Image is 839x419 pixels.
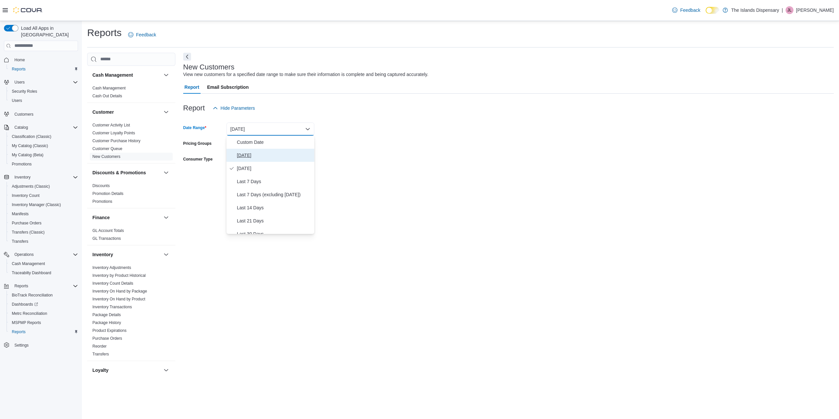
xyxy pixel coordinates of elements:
[237,217,312,225] span: Last 21 Days
[92,352,109,356] a: Transfers
[237,138,312,146] span: Custom Date
[92,228,124,233] a: GL Account Totals
[92,169,146,176] h3: Discounts & Promotions
[92,94,122,98] a: Cash Out Details
[183,53,191,61] button: Next
[92,251,113,258] h3: Inventory
[7,65,81,74] button: Reports
[1,109,81,119] button: Customers
[162,214,170,221] button: Finance
[162,169,170,177] button: Discounts & Promotions
[9,97,78,105] span: Users
[14,57,25,63] span: Home
[670,4,703,17] a: Feedback
[92,344,107,349] a: Reorder
[7,191,81,200] button: Inventory Count
[87,379,175,398] div: Loyalty
[9,328,28,336] a: Reports
[92,328,127,333] a: Product Expirations
[207,81,249,94] span: Email Subscription
[92,289,147,294] a: Inventory On Hand by Package
[92,169,161,176] button: Discounts & Promotions
[237,191,312,199] span: Last 7 Days (excluding [DATE])
[4,52,78,367] nav: Complex example
[14,283,28,289] span: Reports
[14,252,34,257] span: Operations
[9,201,64,209] a: Inventory Manager (Classic)
[1,55,81,65] button: Home
[92,86,126,91] span: Cash Management
[237,151,312,159] span: [DATE]
[1,281,81,291] button: Reports
[92,154,120,159] span: New Customers
[12,110,78,118] span: Customers
[12,302,38,307] span: Dashboards
[162,108,170,116] button: Customer
[210,102,258,115] button: Hide Parameters
[7,182,81,191] button: Adjustments (Classic)
[7,259,81,268] button: Cash Management
[12,251,78,258] span: Operations
[9,228,47,236] a: Transfers (Classic)
[1,340,81,350] button: Settings
[12,211,29,217] span: Manifests
[14,112,33,117] span: Customers
[7,219,81,228] button: Purchase Orders
[12,341,31,349] a: Settings
[92,191,124,196] a: Promotion Details
[92,320,121,325] a: Package History
[9,87,40,95] a: Security Roles
[1,173,81,182] button: Inventory
[92,199,112,204] span: Promotions
[12,261,45,266] span: Cash Management
[183,125,206,130] label: Date Range
[12,239,28,244] span: Transfers
[92,139,141,143] a: Customer Purchase History
[12,173,78,181] span: Inventory
[92,336,122,341] span: Purchase Orders
[92,236,121,241] a: GL Transactions
[12,184,50,189] span: Adjustments (Classic)
[796,6,834,14] p: [PERSON_NAME]
[92,313,121,317] a: Package Details
[9,228,78,236] span: Transfers (Classic)
[12,282,78,290] span: Reports
[87,26,122,39] h1: Reports
[12,193,40,198] span: Inventory Count
[12,124,78,131] span: Catalog
[7,200,81,209] button: Inventory Manager (Classic)
[92,183,110,188] a: Discounts
[92,281,133,286] span: Inventory Count Details
[92,367,161,373] button: Loyalty
[87,182,175,208] div: Discounts & Promotions
[9,319,78,327] span: MSPMP Reports
[92,86,126,90] a: Cash Management
[786,6,793,14] div: Jillian Lehman
[237,204,312,212] span: Last 14 Days
[92,312,121,317] span: Package Details
[12,202,61,207] span: Inventory Manager (Classic)
[92,123,130,128] span: Customer Activity List
[7,141,81,150] button: My Catalog (Classic)
[92,296,145,302] span: Inventory On Hand by Product
[226,136,314,234] div: Select listbox
[237,230,312,238] span: Last 30 Days
[183,157,213,162] label: Consumer Type
[12,320,41,325] span: MSPMP Reports
[183,104,205,112] h3: Report
[12,329,26,334] span: Reports
[9,192,42,200] a: Inventory Count
[92,138,141,143] span: Customer Purchase History
[92,123,130,127] a: Customer Activity List
[12,173,33,181] button: Inventory
[9,87,78,95] span: Security Roles
[185,81,199,94] span: Report
[92,109,114,115] h3: Customer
